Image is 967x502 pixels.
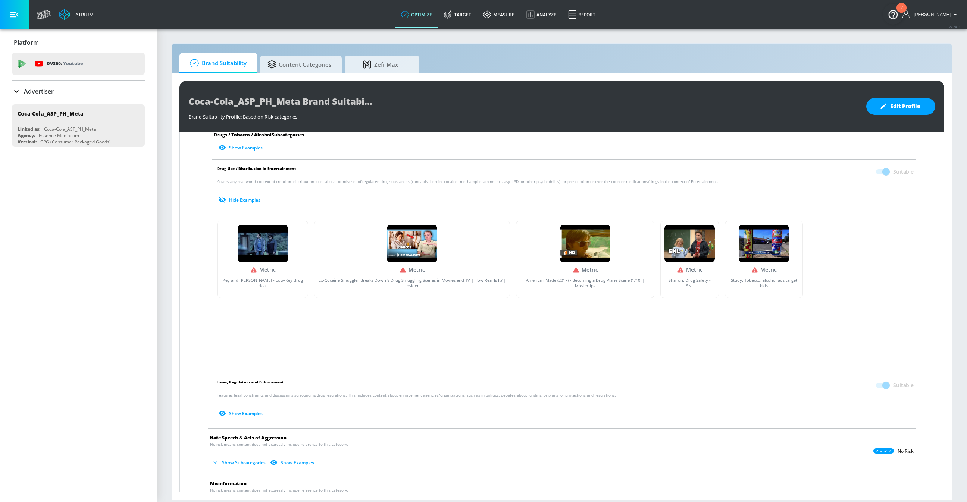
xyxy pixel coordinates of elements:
[520,277,650,288] a: American Made (2017) - Becoming a Drug Plane Scene (1/10) | Movieclips
[40,139,111,145] div: CPG (Consumer Packaged Goods)
[409,266,425,273] span: Metric
[898,448,914,454] p: No Risk
[210,487,348,493] span: No risk means content does not expressly include reference to this category.
[217,165,296,179] span: Drug Use / Distribution in Entertainment
[63,60,83,67] p: Youtube
[760,266,777,273] span: Metric
[12,32,145,53] div: Platform
[18,132,35,139] div: Agency:
[399,266,407,274] i: Unsuitable
[387,225,437,262] img: video-thumbnail
[729,277,799,288] a: Study: Tobacco, alcohol ads target kids
[893,382,914,389] span: Suitable
[900,8,903,18] div: 2
[572,266,580,274] i: Unsuitable
[664,225,715,262] img: video-thumbnail
[949,25,960,29] span: v 4.24.0
[250,266,257,274] i: Unsuitable
[210,442,348,447] span: No risk means content does not expressly include reference to this category.
[395,1,438,28] a: optimize
[18,126,40,132] div: Linked as:
[686,266,702,273] span: Metric
[902,10,960,19] button: [PERSON_NAME]
[582,266,598,273] span: Metric
[187,54,247,72] span: Brand Suitability
[259,266,276,273] span: Metric
[751,266,758,274] i: Unsuitable
[59,9,94,20] a: Atrium
[352,56,409,73] span: Zefr Max
[238,225,288,262] img: video-thumbnail
[47,60,83,68] p: DV360:
[217,194,263,206] button: Hide Examples
[893,168,914,176] span: Suitable
[881,102,920,111] span: Edit Profile
[188,110,859,120] div: Brand Suitability Profile: Based on Risk categories
[318,277,506,288] a: Ex-Cocaine Smuggler Breaks Down 8 Drug Smuggling Scenes in Movies and TV | How Real Is It? | Insider
[664,277,715,288] a: Shallon: Drug Safety - SNL
[477,1,520,28] a: measure
[12,104,145,147] div: Coca-Cola_ASP_PH_MetaLinked as:Coca-Cola_ASP_PH_MetaAgency:Essence MediacomVertical:CPG (Consumer...
[72,11,94,18] div: Atrium
[12,81,145,102] div: Advertiser
[217,127,914,154] p: Socially acceptable, light references to alcohol or minor/moderate consumption of alcoholic bever...
[39,132,79,139] div: Essence Mediacom
[217,407,266,420] button: Show Examples
[739,225,789,262] img: video-thumbnail
[677,266,684,274] i: Unsuitable
[217,142,266,154] button: Show Examples
[866,98,935,115] button: Edit Profile
[911,12,951,17] span: login as: shannon.belforti@zefr.com
[267,56,331,73] span: Content Categories
[208,132,920,138] div: Drugs / Tobacco / Alcohol Subcategories
[44,126,96,132] div: Coca-Cola_ASP_PH_Meta
[210,435,287,441] span: Hate Speech & Acts of Aggression
[18,110,84,117] div: Coca-Cola_ASP_PH_Meta
[560,225,610,262] img: video-thumbnail
[217,378,284,392] span: Laws, Regulation and Enforcement
[562,1,601,28] a: Report
[210,457,269,469] button: Show Subcategories
[12,53,145,75] div: DV360: Youtube
[18,139,37,145] div: Vertical:
[221,277,304,288] a: Key and [PERSON_NAME] - Low-Key drug deal
[520,1,562,28] a: Analyze
[269,457,317,469] button: Show Examples
[24,87,54,95] p: Advertiser
[217,392,914,420] p: Features legal constraints and discussions surrounding drug regulations. This includes content ab...
[217,179,914,206] p: Covers any real world context of creation, distribution, use, abuse, or misuse, of regulated drug...
[883,4,904,25] button: Open Resource Center, 2 new notifications
[438,1,477,28] a: Target
[210,480,247,487] span: Misinformation
[14,38,39,47] p: Platform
